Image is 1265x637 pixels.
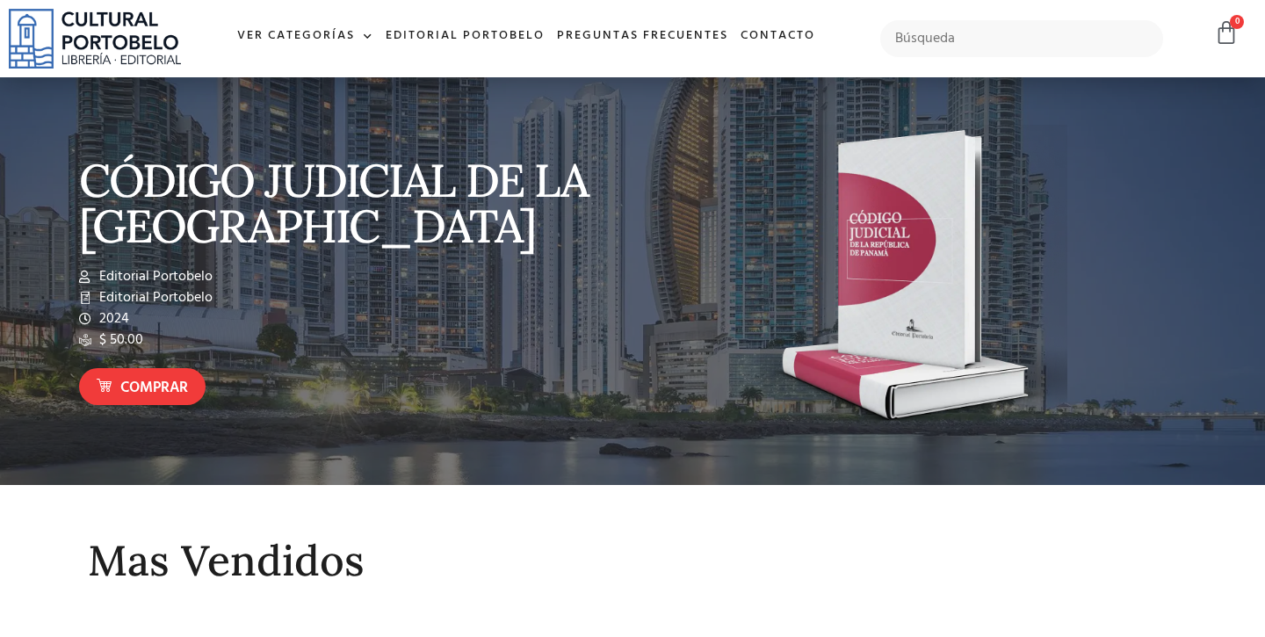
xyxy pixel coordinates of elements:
a: Comprar [79,368,206,406]
a: Ver Categorías [231,18,379,55]
span: 0 [1230,15,1244,29]
input: Búsqueda [880,20,1164,57]
h2: Mas Vendidos [88,538,1177,584]
span: Editorial Portobelo [95,266,213,287]
a: Editorial Portobelo [379,18,551,55]
p: CÓDIGO JUDICIAL DE LA [GEOGRAPHIC_DATA] [79,157,624,249]
a: Contacto [734,18,821,55]
a: 0 [1214,20,1239,46]
span: $ 50.00 [95,329,143,351]
span: Editorial Portobelo [95,287,213,308]
span: Comprar [120,377,188,400]
span: 2024 [95,308,129,329]
a: Preguntas frecuentes [551,18,734,55]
